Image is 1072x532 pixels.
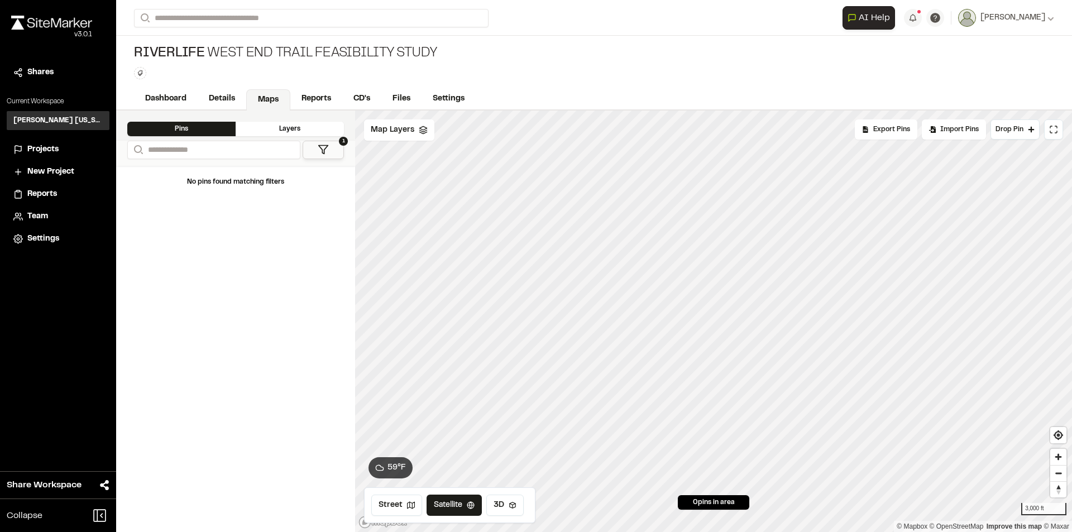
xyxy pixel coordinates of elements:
[27,166,74,178] span: New Project
[198,88,246,109] a: Details
[342,88,381,109] a: CD's
[127,122,236,136] div: Pins
[134,9,154,27] button: Search
[940,124,979,135] span: Import Pins
[387,462,406,474] span: 59 ° F
[427,495,482,516] button: Satellite
[990,119,1040,140] button: Drop Pin
[11,16,92,30] img: rebrand.png
[27,66,54,79] span: Shares
[855,119,917,140] div: No pins available to export
[236,122,344,136] div: Layers
[13,210,103,223] a: Team
[958,9,976,27] img: User
[27,143,59,156] span: Projects
[339,137,348,146] span: 1
[1021,503,1066,515] div: 3,000 ft
[368,457,413,478] button: 59°F
[290,88,342,109] a: Reports
[930,523,984,530] a: OpenStreetMap
[371,124,414,136] span: Map Layers
[897,523,927,530] a: Mapbox
[358,516,408,529] a: Mapbox logo
[13,166,103,178] a: New Project
[486,495,524,516] button: 3D
[1050,481,1066,497] button: Reset bearing to north
[1050,465,1066,481] button: Zoom out
[27,210,48,223] span: Team
[843,6,899,30] div: Open AI Assistant
[693,497,735,507] span: 0 pins in area
[7,97,109,107] p: Current Workspace
[958,9,1054,27] button: [PERSON_NAME]
[922,119,986,140] div: Import Pins into your project
[187,179,284,185] span: No pins found matching filters
[843,6,895,30] button: Open AI Assistant
[355,111,1072,532] canvas: Map
[422,88,476,109] a: Settings
[134,45,205,63] span: Riverlife
[27,188,57,200] span: Reports
[1050,449,1066,465] button: Zoom in
[13,143,103,156] a: Projects
[980,12,1045,24] span: [PERSON_NAME]
[873,124,910,135] span: Export Pins
[1050,466,1066,481] span: Zoom out
[13,233,103,245] a: Settings
[246,89,290,111] a: Maps
[859,11,890,25] span: AI Help
[134,67,146,79] button: Edit Tags
[1050,427,1066,443] button: Find my location
[7,509,42,523] span: Collapse
[996,124,1023,135] span: Drop Pin
[303,141,344,159] button: 1
[134,45,437,63] div: West End Trail Feasibility Study
[381,88,422,109] a: Files
[13,66,103,79] a: Shares
[13,116,103,126] h3: [PERSON_NAME] [US_STATE]
[987,523,1042,530] a: Map feedback
[7,478,82,492] span: Share Workspace
[1044,523,1069,530] a: Maxar
[371,495,422,516] button: Street
[127,141,147,159] button: Search
[13,188,103,200] a: Reports
[27,233,59,245] span: Settings
[11,30,92,40] div: Oh geez...please don't...
[134,88,198,109] a: Dashboard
